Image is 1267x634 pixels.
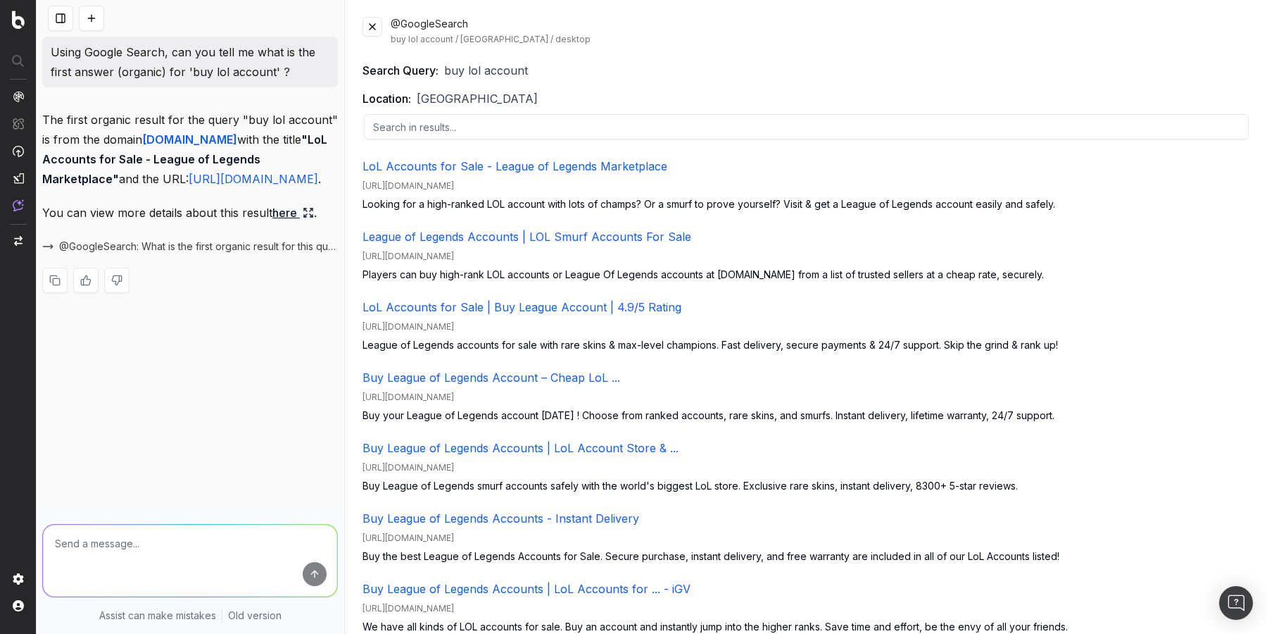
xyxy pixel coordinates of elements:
a: Buy League of Legends Accounts | LoL Account Store & ... [363,441,679,455]
p: Buy your League of Legends account [DATE] ! Choose from ranked accounts, rare skins, and smurfs. ... [363,409,1250,423]
img: Botify logo [12,11,25,29]
p: You can view more details about this result . [42,203,338,223]
div: buy lol account / [GEOGRAPHIC_DATA] / desktop [391,34,1250,45]
div: [URL][DOMAIN_NAME] [363,392,1250,403]
a: LoL Accounts for Sale | Buy League Account | 4.9/5 Rating [363,300,681,314]
img: Switch project [14,236,23,246]
div: [URL][DOMAIN_NAME] [363,533,1250,544]
span: [GEOGRAPHIC_DATA] [417,90,538,107]
a: League of Legends Accounts | LOL Smurf Accounts For Sale [363,230,691,244]
h4: Search Query: [363,62,439,79]
img: Analytics [13,91,24,102]
div: Open Intercom Messenger [1219,586,1253,620]
input: Search in results... [364,114,1249,139]
p: Using Google Search, can you tell me what is the first answer (organic) for 'buy lol account' ? [51,42,329,82]
div: [URL][DOMAIN_NAME] [363,180,1250,192]
div: [URL][DOMAIN_NAME] [363,321,1250,332]
div: [URL][DOMAIN_NAME] [363,603,1250,614]
p: Buy the best League of Legends Accounts for Sale. Secure purchase, instant delivery, and free war... [363,549,1250,564]
a: Buy League of Legends Accounts - Instant Delivery [363,511,639,526]
div: [URL][DOMAIN_NAME] [363,251,1250,262]
a: [DOMAIN_NAME] [142,132,237,147]
p: Buy League of Legends smurf accounts safely with the world's biggest LoL store. Exclusive rare sk... [363,479,1250,493]
button: @GoogleSearch: What is the first organic result for this query? for "buy lol account" on desktop ... [42,240,338,254]
span: @GoogleSearch: What is the first organic result for this query? for "buy lol account" on desktop ... [59,240,338,254]
strong: "LoL Accounts for Sale - League of Legends Marketplace" [42,132,330,186]
p: The first organic result for the query "buy lol account" is from the domain with the title and th... [42,110,338,189]
img: Activation [13,145,24,157]
img: Intelligence [13,118,24,130]
div: [URL][DOMAIN_NAME] [363,462,1250,473]
h4: Location: [363,90,411,107]
div: @GoogleSearch [391,17,1250,45]
a: Buy League of Legends Account – Cheap LoL ... [363,371,620,385]
span: buy lol account [444,62,528,79]
p: We have all kinds of LOL accounts for sale. Buy an account and instantly jump into the higher ran... [363,620,1250,634]
img: Assist [13,199,24,211]
a: [URL][DOMAIN_NAME] [189,172,318,186]
img: Studio [13,173,24,184]
img: My account [13,600,24,611]
a: LoL Accounts for Sale - League of Legends Marketplace [363,159,667,173]
p: Assist can make mistakes [99,609,216,623]
a: Buy League of Legends Accounts | LoL Accounts for ... - iGV [363,582,691,596]
p: Players can buy high-rank LOL accounts or League Of Legends accounts at [DOMAIN_NAME] from a list... [363,268,1250,282]
p: Looking for a high-ranked LOL account with lots of champs? Or a smurf to prove yourself? Visit & ... [363,197,1250,211]
img: Setting [13,573,24,585]
a: Old version [228,609,282,623]
p: League of Legends accounts for sale with rare skins & max-level champions. Fast delivery, secure ... [363,338,1250,352]
a: here [272,203,314,223]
